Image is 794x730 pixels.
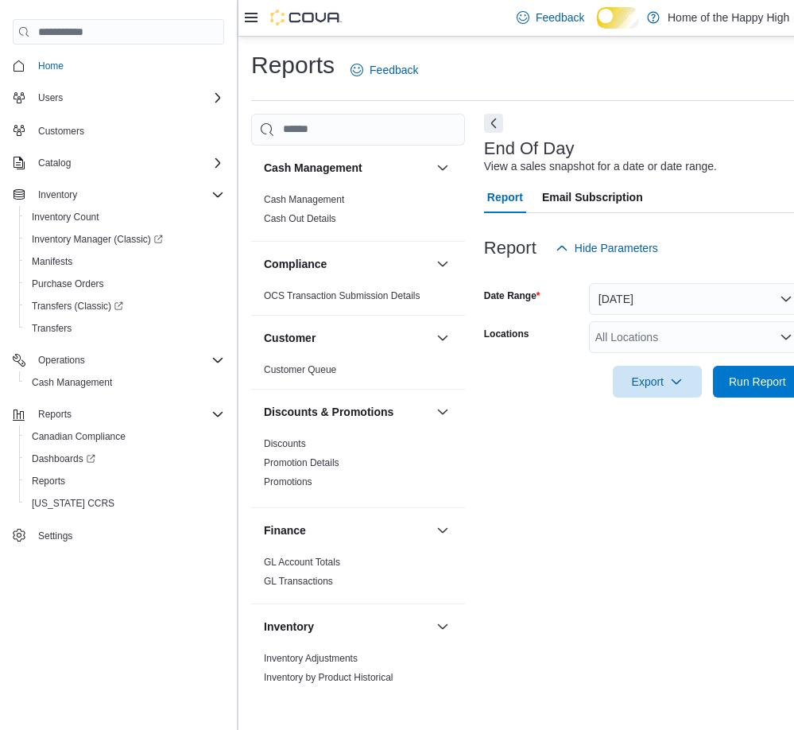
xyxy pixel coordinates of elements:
[264,652,358,665] span: Inventory Adjustments
[264,212,336,225] span: Cash Out Details
[536,10,584,25] span: Feedback
[264,672,393,683] a: Inventory by Product Historical
[433,521,452,540] button: Finance
[264,438,306,449] a: Discounts
[38,60,64,72] span: Home
[264,619,430,635] button: Inventory
[264,363,336,376] span: Customer Queue
[32,452,95,465] span: Dashboards
[433,158,452,177] button: Cash Management
[19,206,230,228] button: Inventory Count
[251,360,465,389] div: Customer
[264,364,336,375] a: Customer Queue
[32,120,224,140] span: Customers
[622,366,692,398] span: Export
[264,653,358,664] a: Inventory Adjustments
[32,88,224,107] span: Users
[25,427,132,446] a: Canadian Compliance
[19,425,230,448] button: Canadian Compliance
[32,88,69,107] button: Users
[484,289,540,302] label: Date Range
[251,434,465,507] div: Discounts & Promotions
[264,476,312,487] a: Promotions
[32,526,79,546] a: Settings
[25,297,224,316] span: Transfers (Classic)
[264,213,336,224] a: Cash Out Details
[32,153,77,173] button: Catalog
[32,405,78,424] button: Reports
[25,208,106,227] a: Inventory Count
[32,153,224,173] span: Catalog
[38,354,85,367] span: Operations
[370,62,418,78] span: Feedback
[32,122,91,141] a: Customers
[32,430,126,443] span: Canadian Compliance
[6,152,230,174] button: Catalog
[19,371,230,394] button: Cash Management
[597,7,639,28] input: Dark Mode
[32,56,224,76] span: Home
[19,317,230,340] button: Transfers
[264,193,344,206] span: Cash Management
[32,526,224,546] span: Settings
[25,472,72,491] a: Reports
[25,427,224,446] span: Canadian Compliance
[25,449,224,468] span: Dashboards
[264,289,420,302] span: OCS Transaction Submission Details
[19,470,230,492] button: Reports
[25,297,130,316] a: Transfers (Classic)
[251,190,465,241] div: Cash Management
[264,256,430,272] button: Compliance
[6,349,230,371] button: Operations
[6,54,230,77] button: Home
[6,524,230,547] button: Settings
[264,619,314,635] h3: Inventory
[19,295,230,317] a: Transfers (Classic)
[264,691,363,702] a: Inventory Count Details
[19,273,230,295] button: Purchase Orders
[264,437,306,450] span: Discounts
[251,553,465,604] div: Finance
[264,290,420,301] a: OCS Transaction Submission Details
[25,208,224,227] span: Inventory Count
[13,48,224,550] nav: Complex example
[25,494,224,513] span: Washington CCRS
[32,475,65,487] span: Reports
[433,617,452,636] button: Inventory
[264,522,306,538] h3: Finance
[264,456,339,469] span: Promotion Details
[6,403,230,425] button: Reports
[487,181,523,213] span: Report
[264,160,362,176] h3: Cash Management
[264,457,339,468] a: Promotion Details
[25,449,102,468] a: Dashboards
[32,405,224,424] span: Reports
[264,557,340,568] a: GL Account Totals
[264,160,430,176] button: Cash Management
[264,522,430,538] button: Finance
[25,373,224,392] span: Cash Management
[264,671,393,684] span: Inventory by Product Historical
[264,194,344,205] a: Cash Management
[433,328,452,348] button: Customer
[25,252,224,271] span: Manifests
[6,87,230,109] button: Users
[484,158,717,175] div: View a sales snapshot for a date or date range.
[264,256,327,272] h3: Compliance
[264,476,312,488] span: Promotions
[38,408,72,421] span: Reports
[542,181,643,213] span: Email Subscription
[38,157,71,169] span: Catalog
[344,54,424,86] a: Feedback
[264,330,316,346] h3: Customer
[19,492,230,514] button: [US_STATE] CCRS
[25,274,110,293] a: Purchase Orders
[32,211,99,223] span: Inventory Count
[484,139,575,158] h3: End Of Day
[32,56,70,76] a: Home
[264,576,333,587] a: GL Transactions
[32,376,112,389] span: Cash Management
